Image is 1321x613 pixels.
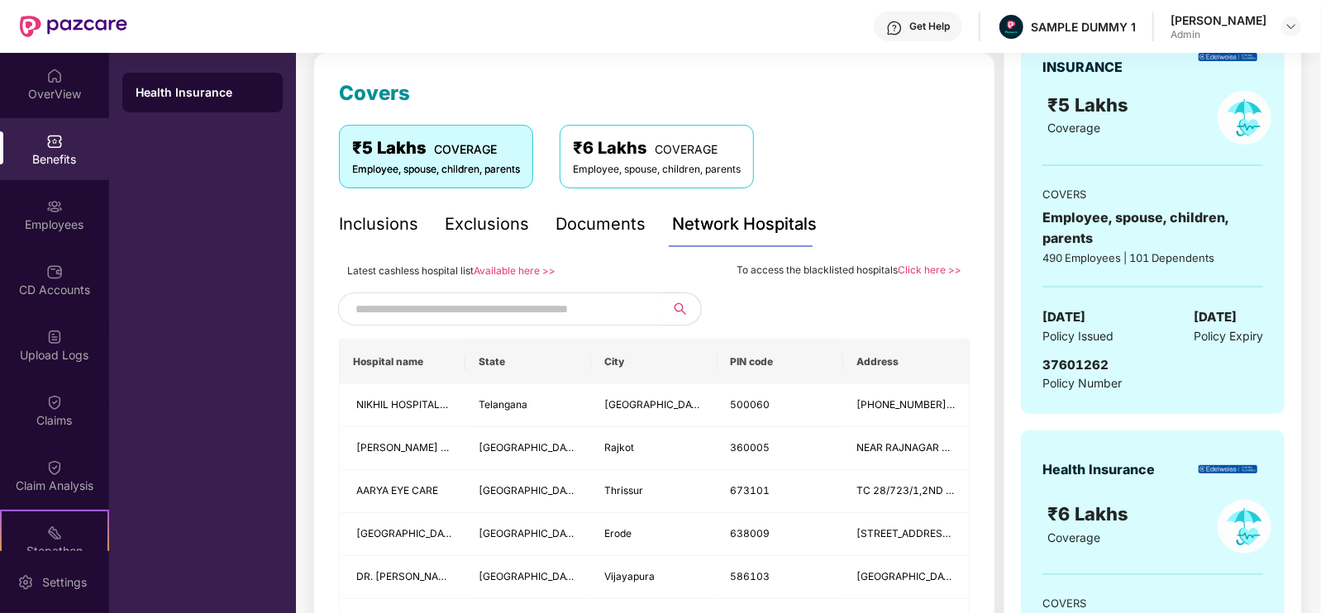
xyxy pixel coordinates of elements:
div: ₹5 Lakhs [352,135,520,161]
span: Policy Issued [1042,327,1114,345]
td: Telangana [465,384,591,427]
span: Rajkot [604,441,634,454]
td: 16-11-740/3/A ,GADDIANNARAM X ROADS, PILLAR NO : 29 DILSHUK NAGAR,Saroornagar [843,384,969,427]
td: NEAR RAJNAGAR CHOWK NANA MUVA MAIN ROAD, BESIDE SURYAMUKHI HANUMAN TEMPLE [843,427,969,470]
span: [GEOGRAPHIC_DATA] [479,527,582,539]
span: [PERSON_NAME] Eye Hospitals Pvt Ltd [356,441,539,454]
img: svg+xml;base64,PHN2ZyBpZD0iVXBsb2FkX0xvZ3MiIGRhdGEtbmFtZT0iVXBsb2FkIExvZ3MiIHhtbG5zPSJodHRwOi8vd3... [46,329,63,345]
span: Latest cashless hospital list [347,264,474,277]
td: DR. BIDARIS ASHWINI HOSPITAL- Only For SKDRDP [340,556,465,599]
td: Kerala [465,470,591,513]
div: Inclusions [339,211,418,237]
div: Get Help [909,20,950,33]
img: svg+xml;base64,PHN2ZyBpZD0iU2V0dGluZy0yMHgyMCIgeG1sbnM9Imh0dHA6Ly93d3cudzMub3JnLzIwMDAvc3ZnIiB3aW... [17,574,34,591]
th: State [465,340,591,384]
td: Gujarat [465,427,591,470]
div: Employee, spouse, children, parents [352,162,520,178]
span: NIKHIL HOSPITALS PVT LTD [356,398,490,411]
div: Admin [1171,28,1266,41]
span: DR. [PERSON_NAME][GEOGRAPHIC_DATA]- Only For SKDRDP [356,570,653,582]
span: [DATE] [1042,307,1085,327]
span: Telangana [479,398,527,411]
span: TC 28/723/1,2ND FLOOR PALLITHANAM, BUS STAND [856,484,1114,497]
div: Network Hospitals [672,211,817,237]
a: Available here >> [474,264,556,277]
div: Stepathon [2,543,107,559]
span: [GEOGRAPHIC_DATA], [GEOGRAPHIC_DATA] [856,570,1068,582]
td: Karnataka [465,556,591,599]
img: svg+xml;base64,PHN2ZyBpZD0iQmVuZWZpdHMiIHhtbG5zPSJodHRwOi8vd3d3LnczLm9yZy8yMDAwL3N2ZyIgd2lkdGg9Ij... [46,133,63,150]
img: svg+xml;base64,PHN2ZyBpZD0iRHJvcGRvd24tMzJ4MzIiIHhtbG5zPSJodHRwOi8vd3d3LnczLm9yZy8yMDAwL3N2ZyIgd2... [1285,20,1298,33]
div: [PERSON_NAME] [1171,12,1266,28]
span: [STREET_ADDRESS][PERSON_NAME] [856,527,1035,539]
span: 586103 [731,570,770,582]
td: Netradeep Maxivision Eye Hospitals Pvt Ltd [340,427,465,470]
td: Hyderabad [591,384,717,427]
th: Address [843,340,969,384]
span: ₹5 Lakhs [1047,94,1133,116]
img: insurerLogo [1199,53,1257,62]
div: Employee, spouse, children, parents [573,162,741,178]
span: [GEOGRAPHIC_DATA] [356,527,460,539]
span: Address [856,355,956,368]
a: Click here >> [898,264,961,276]
div: SAMPLE DUMMY 1 [1031,19,1136,35]
th: PIN code [718,340,843,384]
td: 13 A, Palaniappa Street [843,513,969,556]
td: Vijayapura [591,556,717,599]
span: Hospital name [353,355,452,368]
span: [GEOGRAPHIC_DATA] [479,484,582,497]
div: Documents [556,211,646,237]
img: svg+xml;base64,PHN2ZyBpZD0iSG9tZSIgeG1sbnM9Imh0dHA6Ly93d3cudzMub3JnLzIwMDAvc3ZnIiB3aWR0aD0iMjAiIG... [46,68,63,84]
td: Rajkot [591,427,717,470]
img: svg+xml;base64,PHN2ZyBpZD0iQ2xhaW0iIHhtbG5zPSJodHRwOi8vd3d3LnczLm9yZy8yMDAwL3N2ZyIgd2lkdGg9IjIwIi... [46,394,63,411]
span: 673101 [731,484,770,497]
th: City [591,340,717,384]
span: COVERAGE [434,142,497,156]
div: ₹6 Lakhs [573,135,741,161]
img: svg+xml;base64,PHN2ZyBpZD0iSGVscC0zMngzMiIgeG1sbnM9Imh0dHA6Ly93d3cudzMub3JnLzIwMDAvc3ZnIiB3aWR0aD... [886,20,903,36]
div: Employee, spouse, children, parents [1042,207,1263,249]
span: [DATE] [1194,307,1237,327]
span: Coverage [1047,530,1100,544]
span: Coverage [1047,121,1100,135]
span: Erode [604,527,632,539]
td: TC 28/723/1,2ND FLOOR PALLITHANAM, BUS STAND [843,470,969,513]
span: Policy Number [1042,376,1122,390]
div: Settings [37,574,92,591]
span: search [660,302,701,316]
span: AARYA EYE CARE [356,484,438,497]
div: Health Insurance [136,84,269,101]
td: BLDE Road GACCHIINKATTI, COLONY VIJAYAPUR [843,556,969,599]
img: svg+xml;base64,PHN2ZyBpZD0iQ0RfQWNjb3VudHMiIGRhdGEtbmFtZT0iQ0QgQWNjb3VudHMiIHhtbG5zPSJodHRwOi8vd3... [46,264,63,280]
span: 500060 [731,398,770,411]
span: [GEOGRAPHIC_DATA] [479,441,582,454]
td: NIKHIL HOSPITALS PVT LTD [340,384,465,427]
button: search [660,292,702,326]
img: policyIcon [1218,500,1271,554]
div: COVERS [1042,595,1263,611]
td: LVS EYE HOSPITAL [340,513,465,556]
img: insurerLogo [1199,465,1257,474]
span: To access the blacklisted hospitals [737,264,898,276]
div: COVERS [1042,186,1263,202]
img: svg+xml;base64,PHN2ZyBpZD0iQ2xhaW0iIHhtbG5zPSJodHRwOi8vd3d3LnczLm9yZy8yMDAwL3N2ZyIgd2lkdGg9IjIwIi... [46,459,63,476]
div: GROUP HEALTH INSURANCE [1042,36,1187,78]
th: Hospital name [340,340,465,384]
div: Exclusions [445,211,529,237]
td: AARYA EYE CARE [340,470,465,513]
span: COVERAGE [655,142,718,156]
img: policyIcon [1218,91,1271,145]
span: 638009 [731,527,770,539]
img: Pazcare_Alternative_logo-01-01.png [999,15,1023,39]
span: Vijayapura [604,570,655,582]
span: 37601262 [1042,357,1109,373]
img: svg+xml;base64,PHN2ZyBpZD0iRW1wbG95ZWVzIiB4bWxucz0iaHR0cDovL3d3dy53My5vcmcvMjAwMC9zdmciIHdpZHRoPS... [46,198,63,215]
span: ₹6 Lakhs [1047,503,1133,525]
span: Thrissur [604,484,643,497]
span: 360005 [731,441,770,454]
td: Erode [591,513,717,556]
img: New Pazcare Logo [20,16,127,37]
span: [GEOGRAPHIC_DATA] [604,398,708,411]
img: svg+xml;base64,PHN2ZyB4bWxucz0iaHR0cDovL3d3dy53My5vcmcvMjAwMC9zdmciIHdpZHRoPSIyMSIgaGVpZ2h0PSIyMC... [46,525,63,541]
